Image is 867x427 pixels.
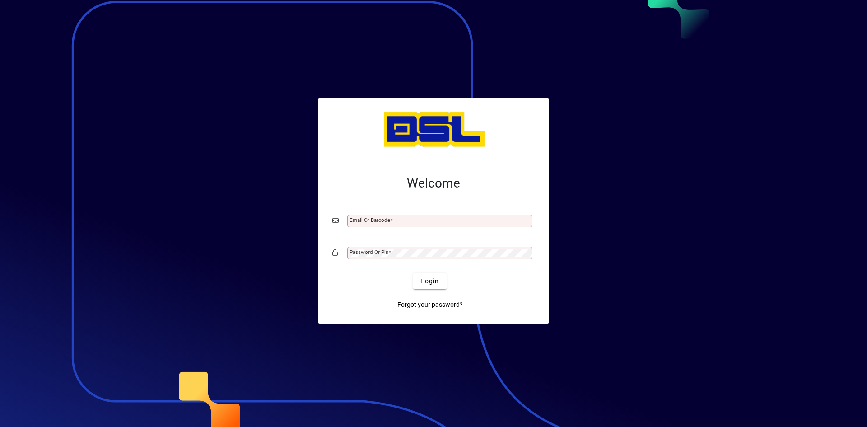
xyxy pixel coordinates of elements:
[420,277,439,286] span: Login
[394,296,466,313] a: Forgot your password?
[413,273,446,289] button: Login
[397,300,463,310] span: Forgot your password?
[332,176,535,191] h2: Welcome
[350,217,390,223] mat-label: Email or Barcode
[350,249,388,255] mat-label: Password or Pin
